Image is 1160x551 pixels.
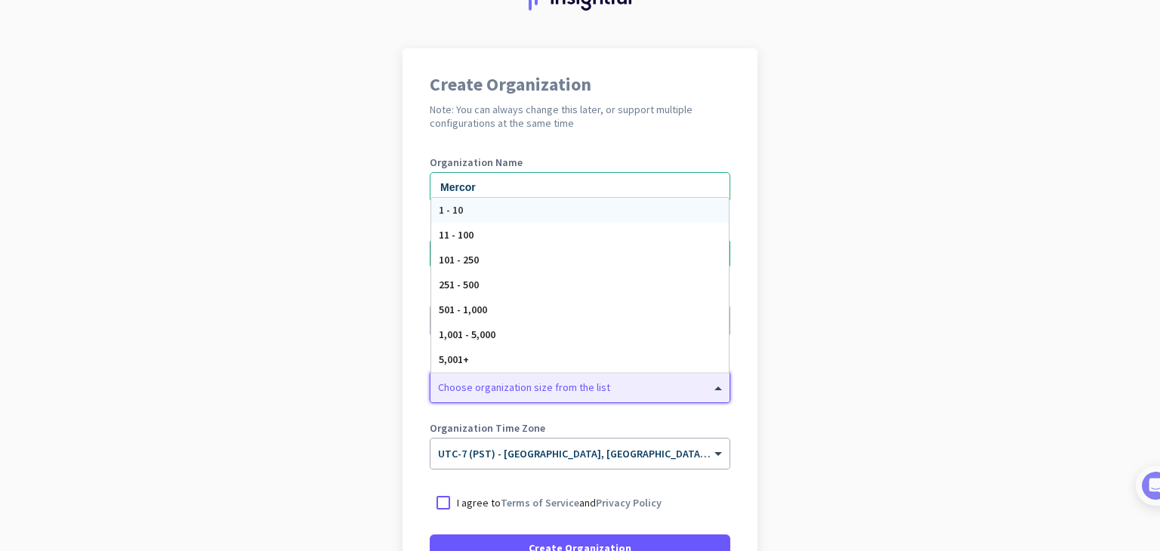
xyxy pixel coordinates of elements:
[430,172,730,202] input: What is the name of your organization?
[430,423,730,433] label: Organization Time Zone
[439,352,469,366] span: 5,001+
[439,278,479,291] span: 251 - 500
[430,75,730,94] h1: Create Organization
[439,303,487,316] span: 501 - 1,000
[596,496,662,509] a: Privacy Policy
[430,223,730,234] label: Phone Number
[430,239,730,269] input: 201-555-0123
[439,253,479,266] span: 101 - 250
[430,103,730,130] h2: Note: You can always change this later, or support multiple configurations at the same time
[430,157,730,168] label: Organization Name
[501,496,579,509] a: Terms of Service
[439,228,474,242] span: 11 - 100
[439,203,463,217] span: 1 - 10
[431,198,729,372] div: Options List
[439,328,495,341] span: 1,001 - 5,000
[430,356,730,367] label: Organization Size (Optional)
[430,290,540,300] label: Organization language
[457,495,662,510] p: I agree to and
